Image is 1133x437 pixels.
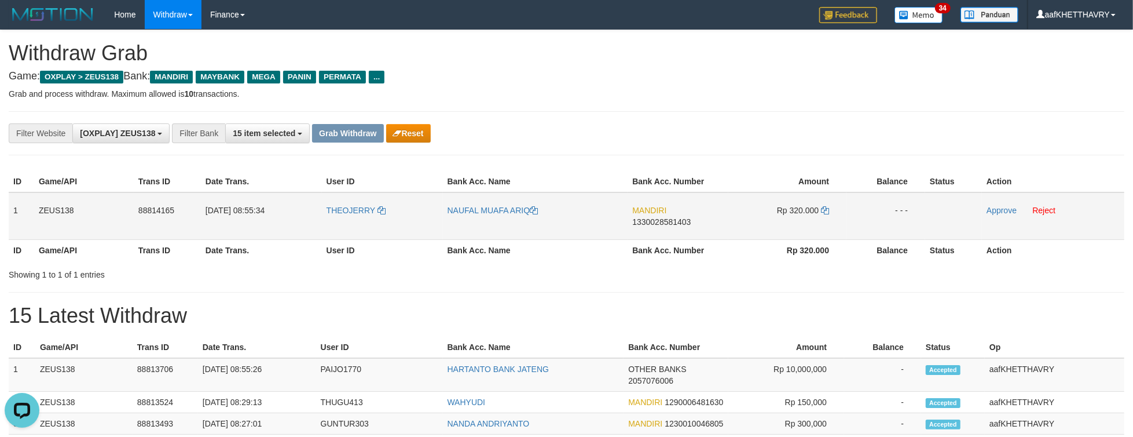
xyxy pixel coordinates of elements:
[624,337,728,358] th: Bank Acc. Number
[925,171,982,192] th: Status
[9,192,34,240] td: 1
[312,124,383,143] button: Grab Withdraw
[225,123,310,143] button: 15 item selected
[628,376,673,385] span: Copy 2057076006 to clipboard
[448,365,549,374] a: HARTANTO BANK JATENG
[728,358,844,392] td: Rp 10,000,000
[9,171,34,192] th: ID
[9,337,35,358] th: ID
[35,337,133,358] th: Game/API
[628,419,662,428] span: MANDIRI
[247,71,280,83] span: MEGA
[935,3,951,13] span: 34
[443,337,624,358] th: Bank Acc. Name
[184,89,193,99] strong: 10
[35,358,133,392] td: ZEUS138
[925,239,982,261] th: Status
[172,123,225,143] div: Filter Bank
[9,88,1124,100] p: Grab and process withdraw. Maximum allowed is transactions.
[196,71,244,83] span: MAYBANK
[985,392,1124,413] td: aafKHETTHAVRY
[9,264,463,281] div: Showing 1 to 1 of 1 entries
[201,239,322,261] th: Date Trans.
[982,239,1124,261] th: Action
[844,337,921,358] th: Balance
[846,192,925,240] td: - - -
[443,239,628,261] th: Bank Acc. Name
[138,206,174,215] span: 88814165
[198,358,316,392] td: [DATE] 08:55:26
[665,398,723,407] span: Copy 1290006481630 to clipboard
[844,358,921,392] td: -
[369,71,384,83] span: ...
[728,239,846,261] th: Rp 320.000
[1032,206,1055,215] a: Reject
[134,239,201,261] th: Trans ID
[133,337,198,358] th: Trans ID
[894,7,943,23] img: Button%20Memo.svg
[844,413,921,435] td: -
[926,365,960,375] span: Accepted
[844,392,921,413] td: -
[628,171,728,192] th: Bank Acc. Number
[316,358,443,392] td: PAIJO1770
[960,7,1018,23] img: panduan.png
[926,398,960,408] span: Accepted
[632,206,666,215] span: MANDIRI
[819,7,877,23] img: Feedback.jpg
[728,337,844,358] th: Amount
[316,392,443,413] td: THUGU413
[34,171,134,192] th: Game/API
[322,239,443,261] th: User ID
[443,171,628,192] th: Bank Acc. Name
[985,413,1124,435] td: aafKHETTHAVRY
[728,413,844,435] td: Rp 300,000
[985,358,1124,392] td: aafKHETTHAVRY
[9,123,72,143] div: Filter Website
[316,413,443,435] td: GUNTUR303
[628,239,728,261] th: Bank Acc. Number
[133,392,198,413] td: 88813524
[34,192,134,240] td: ZEUS138
[982,171,1124,192] th: Action
[9,71,1124,82] h4: Game: Bank:
[987,206,1017,215] a: Approve
[283,71,316,83] span: PANIN
[206,206,265,215] span: [DATE] 08:55:34
[9,358,35,392] td: 1
[9,6,97,23] img: MOTION_logo.png
[985,337,1124,358] th: Op
[198,392,316,413] td: [DATE] 08:29:13
[448,398,486,407] a: WAHYUDI
[316,337,443,358] th: User ID
[632,217,691,227] span: Copy 1330028581403 to clipboard
[728,392,844,413] td: Rp 150,000
[40,71,123,83] span: OXPLAY > ZEUS138
[846,171,925,192] th: Balance
[233,129,295,138] span: 15 item selected
[133,358,198,392] td: 88813706
[150,71,193,83] span: MANDIRI
[448,206,538,215] a: NAUFAL MUAFA ARIQ
[35,392,133,413] td: ZEUS138
[921,337,985,358] th: Status
[628,398,662,407] span: MANDIRI
[9,239,34,261] th: ID
[327,206,386,215] a: THEOJERRY
[846,239,925,261] th: Balance
[133,413,198,435] td: 88813493
[319,71,366,83] span: PERMATA
[72,123,170,143] button: [OXPLAY] ZEUS138
[821,206,829,215] a: Copy 320000 to clipboard
[201,171,322,192] th: Date Trans.
[198,337,316,358] th: Date Trans.
[386,124,431,143] button: Reset
[9,304,1124,327] h1: 15 Latest Withdraw
[34,239,134,261] th: Game/API
[327,206,375,215] span: THEOJERRY
[926,420,960,429] span: Accepted
[134,171,201,192] th: Trans ID
[777,206,819,215] span: Rp 320.000
[628,365,686,374] span: OTHER BANKS
[665,419,723,428] span: Copy 1230010046805 to clipboard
